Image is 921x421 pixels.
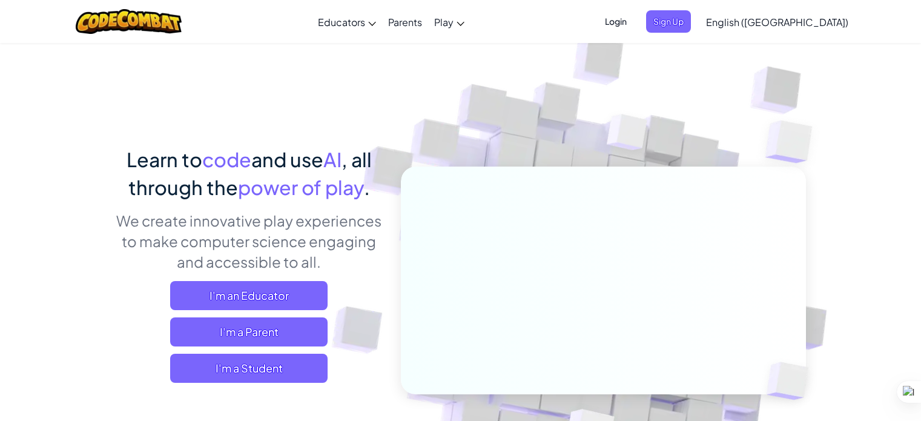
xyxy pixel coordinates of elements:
span: and use [251,147,323,171]
a: I'm a Parent [170,317,328,346]
span: Play [434,16,454,28]
span: Educators [318,16,365,28]
span: power of play [238,175,364,199]
span: Learn to [127,147,202,171]
span: English ([GEOGRAPHIC_DATA]) [706,16,848,28]
img: Overlap cubes [584,90,671,181]
button: Sign Up [646,10,691,33]
img: CodeCombat logo [76,9,182,34]
a: Educators [312,5,382,38]
img: Overlap cubes [741,91,846,193]
p: We create innovative play experiences to make computer science engaging and accessible to all. [116,210,383,272]
a: Parents [382,5,428,38]
a: I'm an Educator [170,281,328,310]
button: Login [598,10,634,33]
button: I'm a Student [170,354,328,383]
span: code [202,147,251,171]
a: Play [428,5,470,38]
a: English ([GEOGRAPHIC_DATA]) [700,5,854,38]
span: . [364,175,370,199]
span: AI [323,147,342,171]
